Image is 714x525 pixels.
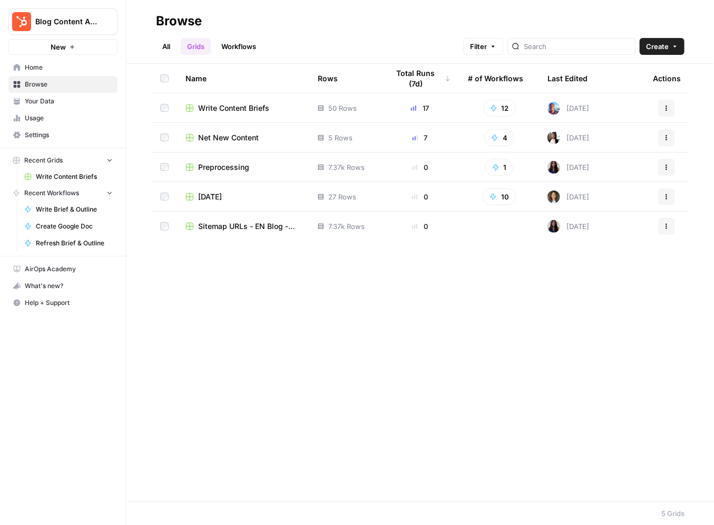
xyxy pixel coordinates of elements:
[185,192,301,202] a: [DATE]
[646,41,669,52] span: Create
[389,162,451,173] div: 0
[8,152,118,168] button: Recent Grids
[8,59,118,76] a: Home
[19,201,118,218] a: Write Brief & Outline
[468,64,523,93] div: # of Workflows
[8,39,118,55] button: New
[215,38,262,55] a: Workflows
[483,100,516,117] button: 12
[25,97,113,106] span: Your Data
[547,161,589,174] div: [DATE]
[185,221,301,232] a: Sitemap URLs - EN Blog - Sheet1 (1).csv
[198,162,249,173] span: Preprocessing
[156,13,202,30] div: Browse
[547,131,560,144] img: xqjo96fmx1yk2e67jao8cdkou4un
[25,113,113,123] span: Usage
[547,102,560,114] img: f1wtp19cau5zvq4fr3rim76fhcle
[661,508,684,519] div: 5 Grids
[547,161,560,174] img: rox323kbkgutb4wcij4krxobkpon
[19,235,118,252] a: Refresh Brief & Outline
[389,192,451,202] div: 0
[25,298,113,308] span: Help + Support
[318,64,338,93] div: Rows
[389,132,451,143] div: 7
[156,38,177,55] a: All
[198,132,259,143] span: Net New Content
[9,278,117,294] div: What's new?
[185,162,301,173] a: Preprocessing
[35,16,99,27] span: Blog Content Action Plan
[12,12,31,31] img: Blog Content Action Plan Logo
[36,172,113,182] span: Write Content Briefs
[8,294,118,311] button: Help + Support
[185,132,301,143] a: Net New Content
[547,190,589,203] div: [DATE]
[389,64,451,93] div: Total Runs (7d)
[8,185,118,201] button: Recent Workflows
[8,127,118,144] a: Settings
[484,129,514,146] button: 4
[524,41,631,52] input: Search
[328,221,365,232] span: 7.37k Rows
[547,190,560,203] img: 2lxmex1b25e6z9c9ikx19pg4vxoo
[547,220,589,233] div: [DATE]
[24,156,63,165] span: Recent Grids
[653,64,681,93] div: Actions
[25,63,113,72] span: Home
[19,218,118,235] a: Create Google Doc
[185,103,301,113] a: Write Content Briefs
[198,103,269,113] span: Write Content Briefs
[463,38,503,55] button: Filter
[19,168,118,185] a: Write Content Briefs
[483,188,516,205] button: 10
[547,220,560,233] img: rox323kbkgutb4wcij4krxobkpon
[328,103,357,113] span: 50 Rows
[25,80,113,89] span: Browse
[8,261,118,278] a: AirOps Academy
[470,41,487,52] span: Filter
[8,110,118,127] a: Usage
[8,8,118,35] button: Workspace: Blog Content Action Plan
[198,192,222,202] span: [DATE]
[485,159,514,176] button: 1
[389,103,451,113] div: 17
[328,162,365,173] span: 7.37k Rows
[185,64,301,93] div: Name
[198,221,301,232] span: Sitemap URLs - EN Blog - Sheet1 (1).csv
[547,64,588,93] div: Last Edited
[36,238,113,248] span: Refresh Brief & Outline
[181,38,211,55] a: Grids
[640,38,684,55] button: Create
[8,278,118,294] button: What's new?
[547,102,589,114] div: [DATE]
[389,221,451,232] div: 0
[547,131,589,144] div: [DATE]
[36,222,113,231] span: Create Google Doc
[328,192,356,202] span: 27 Rows
[36,205,113,214] span: Write Brief & Outline
[8,76,118,93] a: Browse
[25,264,113,274] span: AirOps Academy
[8,93,118,110] a: Your Data
[24,188,79,198] span: Recent Workflows
[328,132,353,143] span: 5 Rows
[25,130,113,140] span: Settings
[51,42,66,52] span: New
